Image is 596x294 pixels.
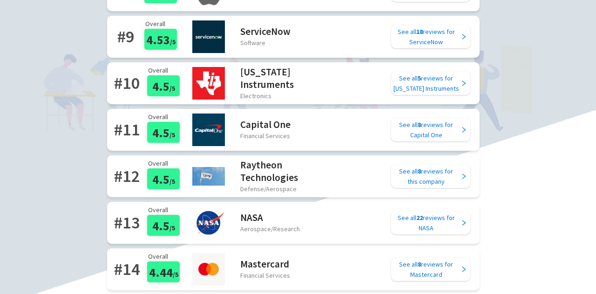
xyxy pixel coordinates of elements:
[192,207,225,239] img: NASA
[461,173,467,180] span: right
[192,167,225,185] img: Raytheon Technologies
[393,166,459,187] div: See all reviews for this company
[173,270,178,279] span: /5
[148,65,184,75] p: Overall
[391,165,470,188] a: See all8reviews forthis company
[240,224,300,234] div: Aerospace/Research
[416,27,423,36] b: 18
[391,258,470,281] a: See all8reviews forMastercard
[391,211,470,234] a: See all22reviews forNASA
[169,84,175,93] span: /5
[169,224,175,232] span: /5
[418,167,421,175] b: 8
[114,256,140,282] h2: # 14
[192,114,225,146] img: Capital One
[416,214,423,222] b: 22
[114,163,140,189] h2: # 12
[170,38,176,46] span: /5
[393,27,459,47] div: See all reviews for ServiceNow
[240,25,291,38] h2: ServiceNow
[240,118,291,131] h2: Capital One
[461,80,467,87] span: right
[418,120,421,129] b: 8
[148,112,184,122] p: Overall
[461,33,467,40] span: right
[144,29,177,50] div: 4.53
[117,23,135,50] h2: # 9
[393,259,459,280] div: See all reviews for Mastercard
[114,209,140,236] h2: # 13
[147,215,180,236] div: 4.5
[391,25,470,48] a: See all18reviews forServiceNow
[192,67,225,100] img: Texas Instruments
[418,74,421,82] b: 5
[391,118,470,141] a: See all8reviews forCapital One
[240,211,300,224] h2: NASA
[169,177,175,186] span: /5
[461,127,467,133] span: right
[393,73,459,94] div: See all reviews for [US_STATE] Instruments
[240,159,333,184] h2: Raytheon Technologies
[240,38,291,48] div: Software
[461,266,467,273] span: right
[147,261,180,282] div: 4.44
[393,213,459,233] div: See all reviews for NASA
[393,120,459,140] div: See all reviews for Capital One
[114,70,140,96] h2: # 10
[114,116,140,143] h2: # 11
[240,184,333,194] div: Defense/Aerospace
[240,270,290,281] div: Financial Services
[147,122,180,143] div: 4.5
[192,253,225,286] img: Mastercard
[240,258,290,270] h2: Mastercard
[240,66,333,91] h2: [US_STATE] Instruments
[169,131,175,139] span: /5
[192,20,225,53] img: ServiceNow
[147,75,180,96] div: 4.5
[240,131,291,141] div: Financial Services
[148,251,184,261] p: Overall
[148,205,184,215] p: Overall
[418,260,421,268] b: 8
[145,19,182,29] p: Overall
[240,91,333,101] div: Electronics
[461,220,467,226] span: right
[391,72,470,95] a: See all5reviews for[US_STATE] Instruments
[148,158,184,168] p: Overall
[147,168,180,189] div: 4.5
